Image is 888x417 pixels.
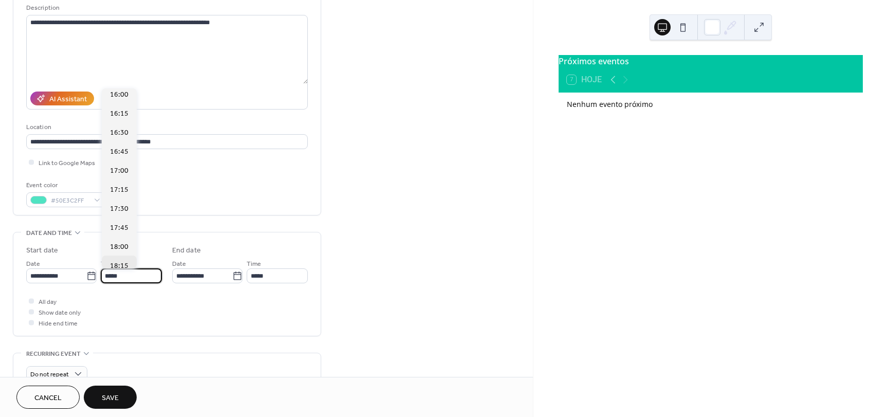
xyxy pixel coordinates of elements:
[39,297,57,307] span: All day
[110,108,128,119] span: 16:15
[559,55,863,67] div: Próximos eventos
[16,386,80,409] button: Cancel
[39,158,95,169] span: Link to Google Maps
[51,195,89,206] span: #50E3C2FF
[26,180,103,191] div: Event color
[26,245,58,256] div: Start date
[110,242,128,252] span: 18:00
[110,185,128,195] span: 17:15
[110,261,128,271] span: 18:15
[247,259,261,269] span: Time
[110,166,128,176] span: 17:00
[39,307,81,318] span: Show date only
[110,204,128,214] span: 17:30
[34,393,62,404] span: Cancel
[110,128,128,138] span: 16:30
[110,147,128,157] span: 16:45
[172,259,186,269] span: Date
[26,349,81,359] span: Recurring event
[84,386,137,409] button: Save
[30,369,69,380] span: Do not repeat
[26,122,306,133] div: Location
[26,3,306,13] div: Description
[110,223,128,233] span: 17:45
[110,89,128,100] span: 16:00
[567,99,855,110] div: Nenhum evento próximo
[39,318,78,329] span: Hide end time
[101,259,115,269] span: Time
[30,92,94,105] button: AI Assistant
[49,94,87,105] div: AI Assistant
[102,393,119,404] span: Save
[172,245,201,256] div: End date
[26,259,40,269] span: Date
[26,228,72,239] span: Date and time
